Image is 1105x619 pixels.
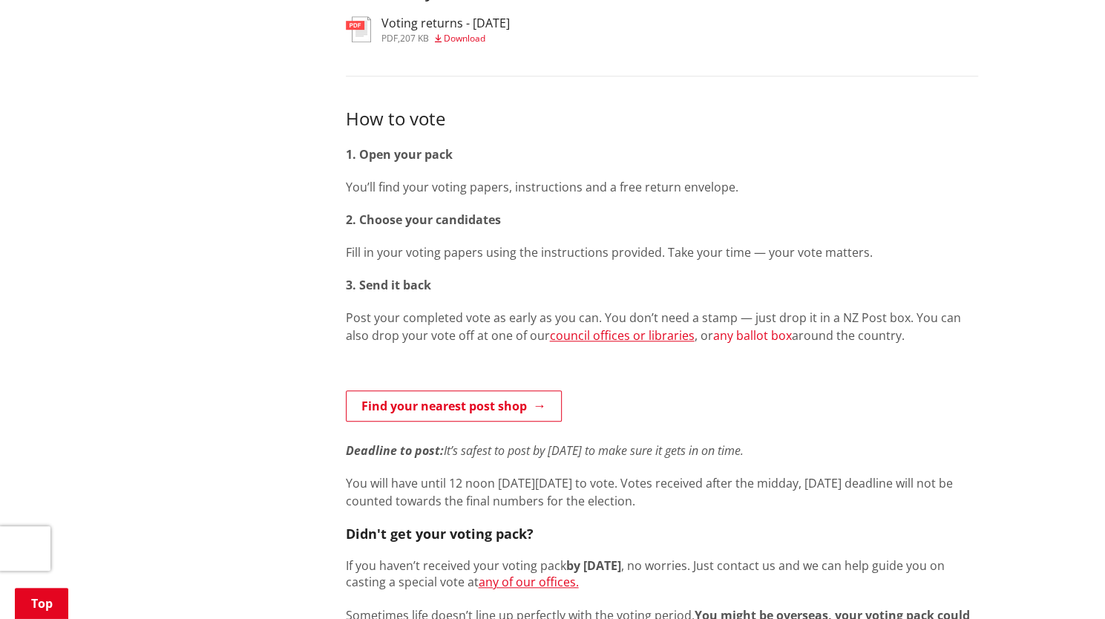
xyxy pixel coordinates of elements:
p: Fill in your voting papers using the instructions provided. Take your time — your vote matters. [346,243,978,261]
p: Post your completed vote as early as you can. You don’t need a stamp — just drop it in a NZ Post ... [346,309,978,344]
img: document-pdf.svg [346,16,371,42]
strong: Didn't get your voting pack? [346,525,534,543]
span: pdf [381,32,398,45]
span: 207 KB [400,32,429,45]
a: any of our offices. [479,574,579,590]
h3: How to vote [346,106,978,131]
a: Voting returns - [DATE] pdf,207 KB Download [346,16,510,43]
strong: 3. Send it back [346,277,431,293]
a: Top [15,588,68,619]
h3: Voting returns - [DATE] [381,16,510,30]
iframe: Messenger Launcher [1037,557,1090,610]
span: You’ll find your voting papers, instructions and a free return envelope. [346,179,738,195]
p: If you haven’t received your voting pack , no worries. Just contact us and we can help guide you ... [346,557,978,590]
p: You will have until 12 noon [DATE][DATE] to vote. Votes received after the midday, [DATE] deadlin... [346,474,978,510]
strong: 1. Open your pack [346,146,453,163]
strong: 2. Choose your candidates [346,212,501,228]
strong: by [DATE] [566,557,621,574]
a: any ballot box [713,327,792,344]
div: , [381,34,510,43]
em: Deadline to post: [346,442,444,459]
a: council offices or libraries [550,327,695,344]
a: Find your nearest post shop [346,390,562,422]
em: It’s safest to post by [DATE] to make sure it gets in on time. [444,442,744,459]
span: Download [444,32,485,45]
